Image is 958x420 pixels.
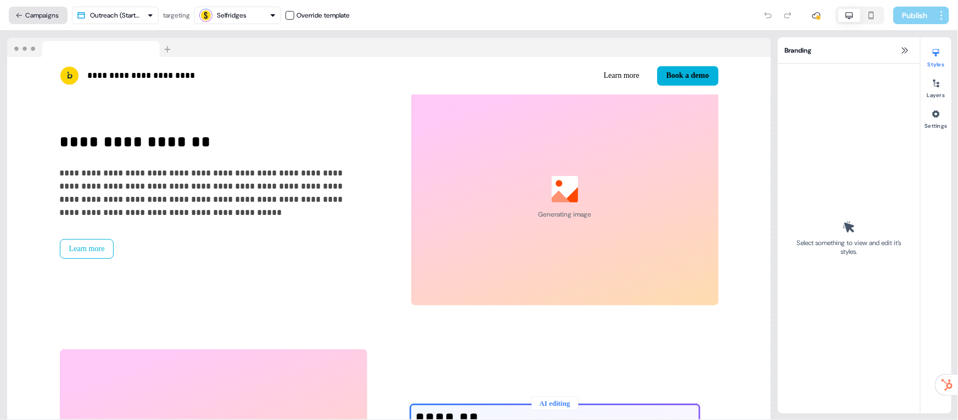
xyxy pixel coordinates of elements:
button: Learn more [60,239,114,259]
button: Selfridges [194,7,281,24]
button: Layers [921,75,951,99]
img: Browser topbar [7,38,176,58]
div: Branding [778,37,920,64]
div: Generating image [538,209,591,220]
button: Settings [921,105,951,129]
button: Learn more [595,66,648,86]
button: Campaigns [9,7,68,24]
div: Learn moreBook a demo [394,66,719,86]
div: Select something to view and edit it’s styles. [793,239,905,256]
div: Override template [296,10,350,21]
button: Book a demo [657,66,719,86]
div: Selfridges [217,10,246,21]
div: Outreach (Starter) [90,10,143,21]
button: Styles [921,44,951,68]
div: targeting [163,10,190,21]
